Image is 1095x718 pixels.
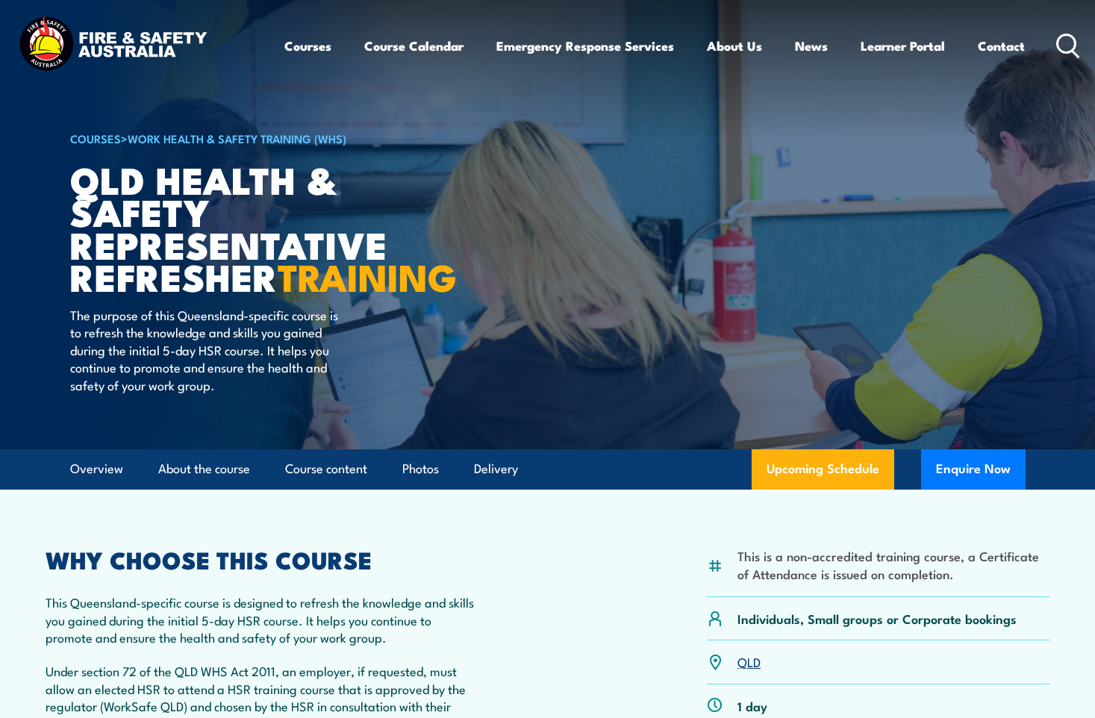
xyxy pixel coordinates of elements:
h2: WHY CHOOSE THIS COURSE [46,549,481,569]
h1: QLD Health & Safety Representative Refresher [70,163,439,292]
button: Enquire Now [921,449,1026,490]
li: This is a non-accredited training course, a Certificate of Attendance is issued on completion. [737,547,1050,582]
p: This Queensland-specific course is designed to refresh the knowledge and skills you gained during... [46,593,481,646]
h6: > [70,129,439,147]
p: The purpose of this Queensland-specific course is to refresh the knowledge and skills you gained ... [70,306,343,393]
p: 1 day [737,697,767,714]
a: About the course [158,449,250,489]
a: Delivery [474,449,518,489]
a: Course Calendar [364,26,464,66]
a: Overview [70,449,123,489]
strong: TRAINING [278,247,457,305]
p: Individuals, Small groups or Corporate bookings [737,610,1017,627]
a: About Us [707,26,762,66]
a: QLD [737,652,761,670]
a: Emergency Response Services [496,26,674,66]
a: Course content [285,449,367,489]
a: Contact [978,26,1025,66]
a: Learner Portal [861,26,945,66]
a: Work Health & Safety Training (WHS) [128,130,346,146]
a: COURSES [70,130,121,146]
a: Upcoming Schedule [752,449,894,490]
a: News [795,26,828,66]
a: Photos [402,449,439,489]
a: Courses [284,26,331,66]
